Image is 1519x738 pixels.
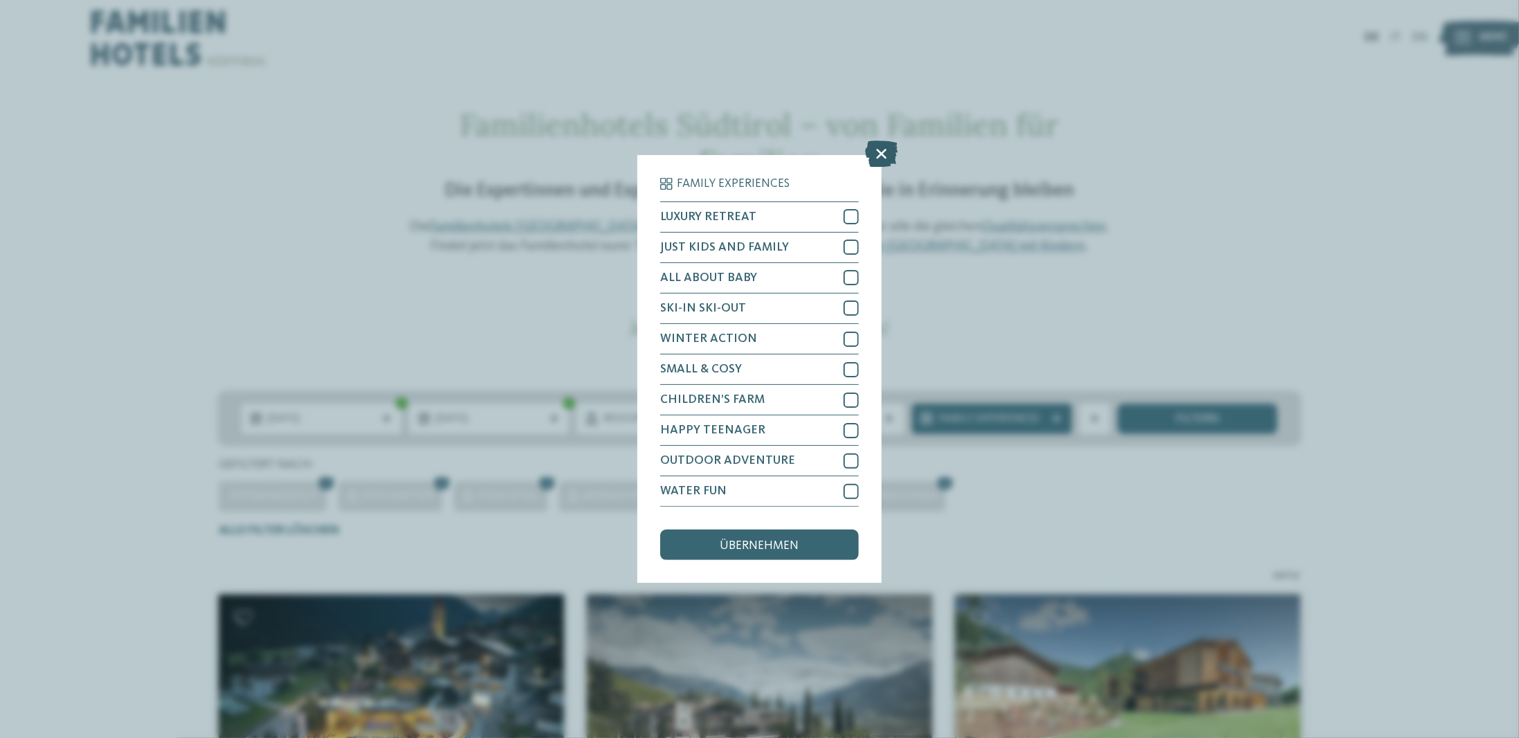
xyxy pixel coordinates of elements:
[660,303,746,315] span: SKI-IN SKI-OUT
[660,211,756,224] span: LUXURY RETREAT
[660,272,757,285] span: ALL ABOUT BABY
[660,485,727,498] span: WATER FUN
[660,424,765,437] span: HAPPY TEENAGER
[660,455,795,467] span: OUTDOOR ADVENTURE
[660,242,789,254] span: JUST KIDS AND FAMILY
[660,363,742,376] span: SMALL & COSY
[660,394,765,406] span: CHILDREN’S FARM
[720,540,799,552] span: übernehmen
[660,333,757,345] span: WINTER ACTION
[677,178,790,190] span: Family Experiences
